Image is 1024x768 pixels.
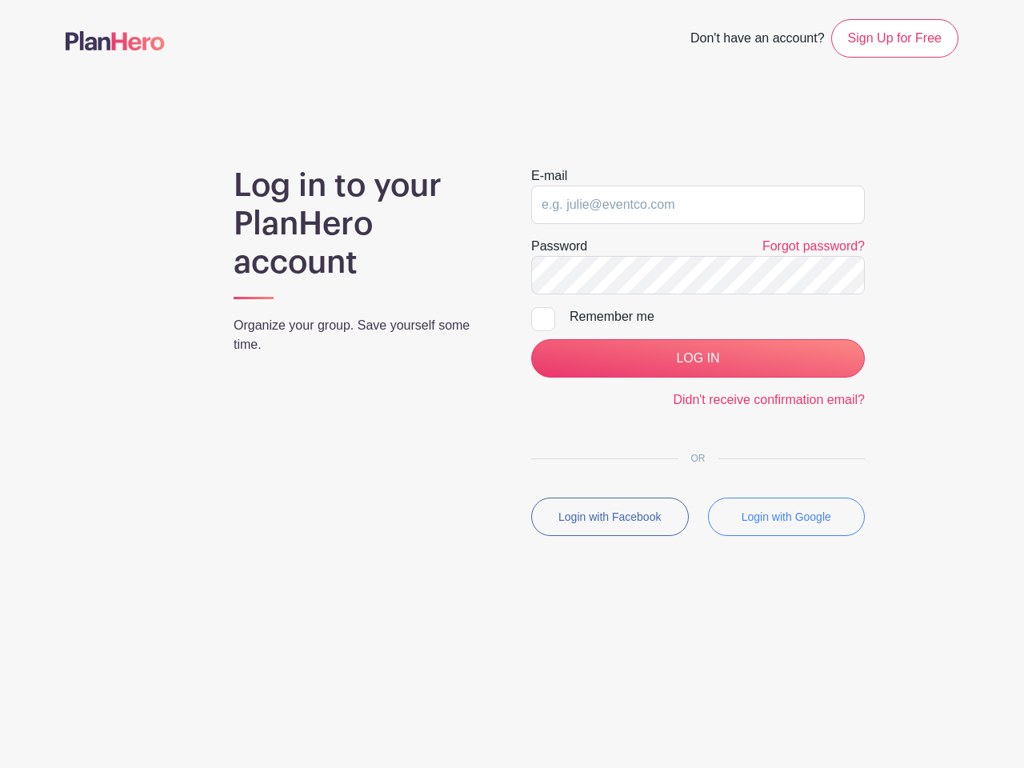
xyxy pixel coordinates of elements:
a: Sign Up for Free [831,19,958,58]
button: Login with Google [708,498,866,536]
label: E-mail [531,166,567,186]
p: Organize your group. Save yourself some time. [234,316,493,354]
div: Remember me [570,307,865,326]
input: e.g. julie@eventco.com [531,186,865,224]
label: Password [531,237,587,256]
small: Login with Google [742,510,831,523]
button: Login with Facebook [531,498,689,536]
a: Didn't receive confirmation email? [673,393,865,406]
h1: Log in to your PlanHero account [234,166,493,282]
span: Don't have an account? [690,22,825,58]
small: Login with Facebook [558,510,661,523]
input: LOG IN [531,339,865,378]
img: logo-507f7623f17ff9eddc593b1ce0a138ce2505c220e1c5a4e2b4648c50719b7d32.svg [66,31,165,50]
a: Forgot password? [762,239,865,253]
span: OR [678,453,718,464]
